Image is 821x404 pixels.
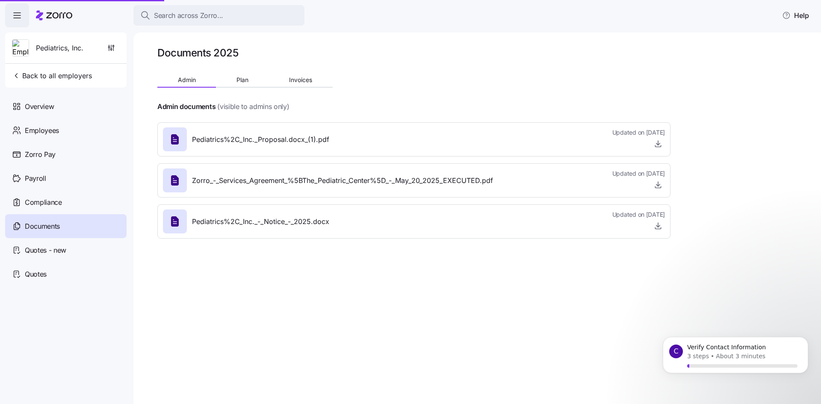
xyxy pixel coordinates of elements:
span: Documents [25,221,60,232]
span: Employees [25,125,59,136]
span: Invoices [289,77,312,83]
span: Compliance [25,197,62,208]
button: Search across Zorro... [133,5,304,26]
a: Documents [5,214,127,238]
span: Overview [25,101,54,112]
a: Payroll [5,166,127,190]
button: Back to all employers [9,67,95,84]
span: Updated on [DATE] [612,128,665,137]
span: Pediatrics%2C_Inc._Proposal.docx_(1).pdf [192,134,329,145]
span: Zorro_-_Services_Agreement_%5BThe_Pediatric_Center%5D_-_May_20_2025_EXECUTED.pdf [192,175,493,186]
span: Updated on [DATE] [612,169,665,178]
span: Back to all employers [12,71,92,81]
span: Help [782,10,809,21]
span: (visible to admins only) [217,101,289,112]
a: Zorro Pay [5,142,127,166]
span: Admin [178,77,196,83]
span: Quotes - new [25,245,66,256]
a: Overview [5,94,127,118]
h4: Admin documents [157,102,216,112]
a: Quotes - new [5,238,127,262]
span: Updated on [DATE] [612,210,665,219]
span: Pediatrics%2C_Inc._-_Notice_-_2025.docx [192,216,329,227]
span: Payroll [25,173,46,184]
span: Search across Zorro... [154,10,223,21]
span: Quotes [25,269,47,280]
a: Employees [5,118,127,142]
button: Help [775,7,816,24]
a: Compliance [5,190,127,214]
img: Employer logo [12,40,29,57]
a: Quotes [5,262,127,286]
iframe: Intercom notifications message [650,327,821,400]
span: Pediatrics, Inc. [36,43,83,53]
span: Zorro Pay [25,149,56,160]
span: Plan [236,77,248,83]
h1: Documents 2025 [157,46,238,59]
